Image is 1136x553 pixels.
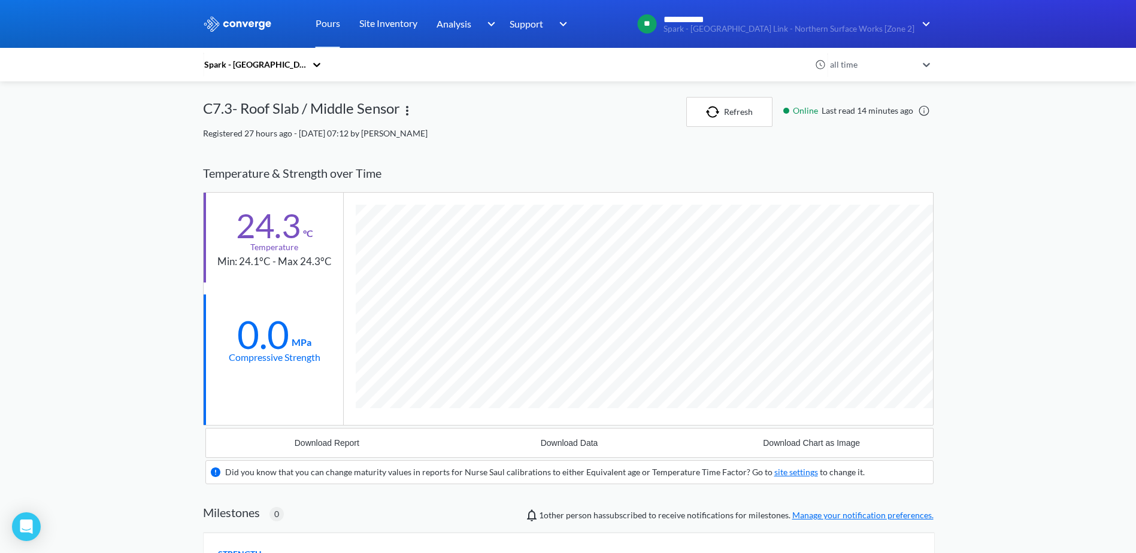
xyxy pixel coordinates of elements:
[539,510,564,520] span: Meera
[203,58,306,71] div: Spark - [GEOGRAPHIC_DATA] Link - Northern Surface Works [Zone 2]
[217,254,332,270] div: Min: 24.1°C - Max 24.3°C
[236,211,301,241] div: 24.3
[203,97,400,127] div: C7.3- Roof Slab / Middle Sensor
[203,16,272,32] img: logo_ewhite.svg
[815,59,826,70] img: icon-clock.svg
[225,466,865,479] div: Did you know that you can change maturity values in reports for Nurse Saul calibrations to either...
[774,467,818,477] a: site settings
[448,429,690,457] button: Download Data
[539,509,934,522] span: person has subscribed to receive notifications for milestones.
[914,17,934,31] img: downArrow.svg
[763,438,860,448] div: Download Chart as Image
[237,320,289,350] div: 0.0
[541,438,598,448] div: Download Data
[664,25,914,34] span: Spark - [GEOGRAPHIC_DATA] Link - Northern Surface Works [Zone 2]
[525,508,539,522] img: notifications-icon.svg
[479,17,498,31] img: downArrow.svg
[552,17,571,31] img: downArrow.svg
[203,154,934,192] div: Temperature & Strength over Time
[706,106,724,118] img: icon-refresh.svg
[510,16,543,31] span: Support
[274,508,279,521] span: 0
[437,16,471,31] span: Analysis
[203,128,428,138] span: Registered 27 hours ago - [DATE] 07:12 by [PERSON_NAME]
[792,510,934,520] a: Manage your notification preferences.
[203,505,260,519] h2: Milestones
[229,350,320,364] div: Compressive Strength
[827,58,917,71] div: all time
[206,429,449,457] button: Download Report
[400,104,414,118] img: more.svg
[295,438,359,448] div: Download Report
[777,104,934,117] div: Last read 14 minutes ago
[12,512,41,541] div: Open Intercom Messenger
[686,97,773,127] button: Refresh
[793,104,822,117] span: Online
[250,241,298,254] div: Temperature
[690,429,933,457] button: Download Chart as Image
